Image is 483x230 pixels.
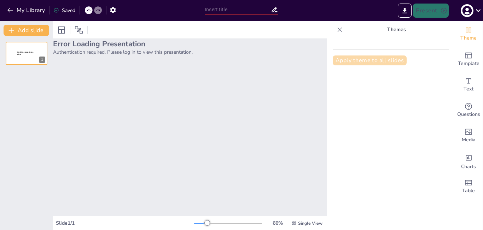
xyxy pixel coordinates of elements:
[56,220,194,226] div: Slide 1 / 1
[17,51,33,55] span: Sendsteps presentation editor
[454,148,483,174] div: Add charts and graphs
[462,187,475,195] span: Table
[6,42,47,65] div: 1
[4,25,49,36] button: Add slide
[269,220,286,226] div: 66 %
[333,55,407,65] button: Apply theme to all slides
[53,49,327,55] p: Authentication required. Please log in to view this presentation.
[398,4,412,18] button: Export to PowerPoint
[5,5,48,16] button: My Library
[464,85,473,93] span: Text
[53,7,75,14] div: Saved
[461,163,476,171] span: Charts
[75,26,83,34] span: Position
[454,47,483,72] div: Add ready made slides
[298,220,322,226] span: Single View
[53,39,327,49] h2: Error Loading Presentation
[205,5,271,15] input: Insert title
[345,21,447,38] p: Themes
[454,21,483,47] div: Change the overall theme
[454,98,483,123] div: Get real-time input from your audience
[457,111,480,118] span: Questions
[454,72,483,98] div: Add text boxes
[39,57,45,63] div: 1
[56,24,67,36] div: Layout
[454,123,483,148] div: Add images, graphics, shapes or video
[413,4,448,18] button: Present
[454,174,483,199] div: Add a table
[462,136,476,144] span: Media
[460,34,477,42] span: Theme
[458,60,479,67] span: Template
